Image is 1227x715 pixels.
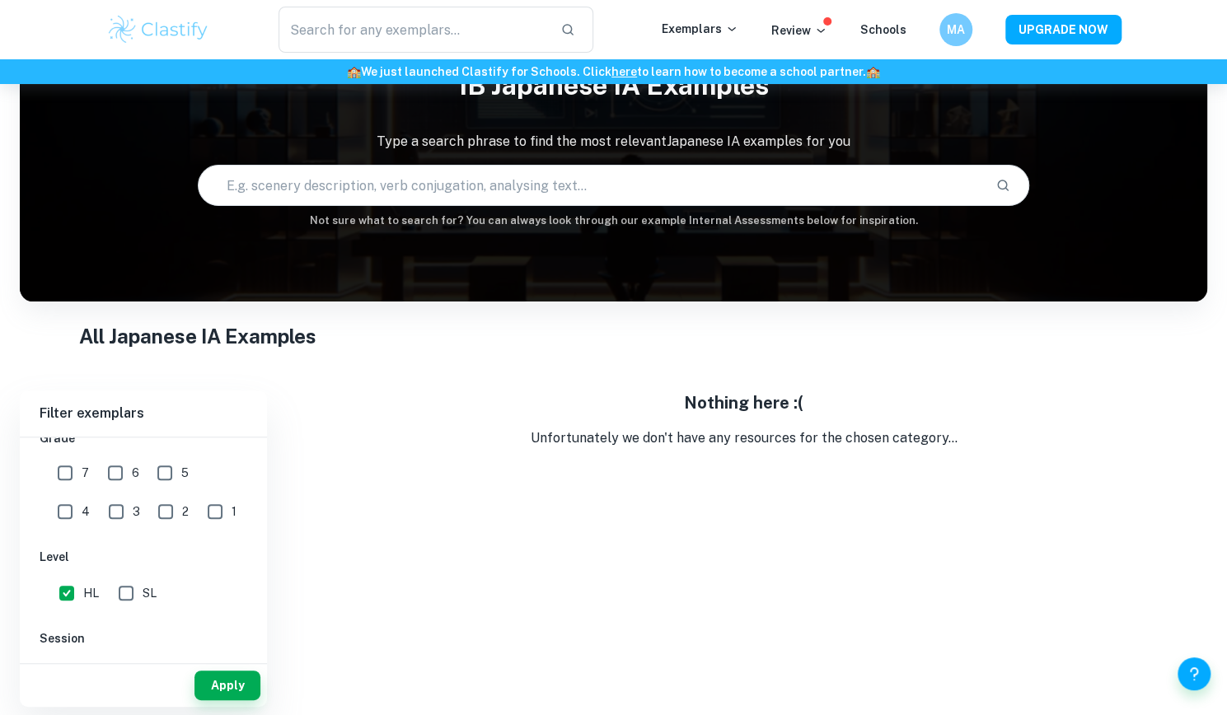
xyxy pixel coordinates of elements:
[194,671,260,700] button: Apply
[1178,657,1211,690] button: Help and Feedback
[946,21,965,39] h6: MA
[279,7,548,53] input: Search for any exemplars...
[280,428,1207,448] p: Unfortunately we don't have any resources for the chosen category...
[133,502,140,521] span: 3
[83,584,99,602] span: HL
[132,464,139,482] span: 6
[20,132,1207,152] p: Type a search phrase to find the most relevant Japanese IA examples for you
[40,548,247,566] h6: Level
[3,63,1224,81] h6: We just launched Clastify for Schools. Click to learn how to become a school partner.
[232,502,237,521] span: 1
[939,13,972,46] button: MA
[82,464,89,482] span: 7
[20,213,1207,229] h6: Not sure what to search for? You can always look through our example Internal Assessments below f...
[280,390,1207,415] h5: Nothing here :(
[611,65,637,78] a: here
[106,13,211,46] img: Clastify logo
[1005,15,1122,44] button: UPGRADE NOW
[182,502,189,521] span: 2
[181,464,189,482] span: 5
[79,321,1148,351] h1: All Japanese IA Examples
[40,629,247,647] h6: Session
[860,23,906,36] a: Schools
[82,502,90,521] span: 4
[143,584,157,602] span: SL
[20,390,267,437] h6: Filter exemplars
[771,21,827,40] p: Review
[662,20,738,38] p: Exemplars
[199,162,982,208] input: E.g. scenery description, verb conjugation, analysing text...
[20,59,1207,112] h1: IB Japanese IA examples
[866,65,880,78] span: 🏫
[347,65,361,78] span: 🏫
[989,171,1017,199] button: Search
[40,429,247,447] h6: Grade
